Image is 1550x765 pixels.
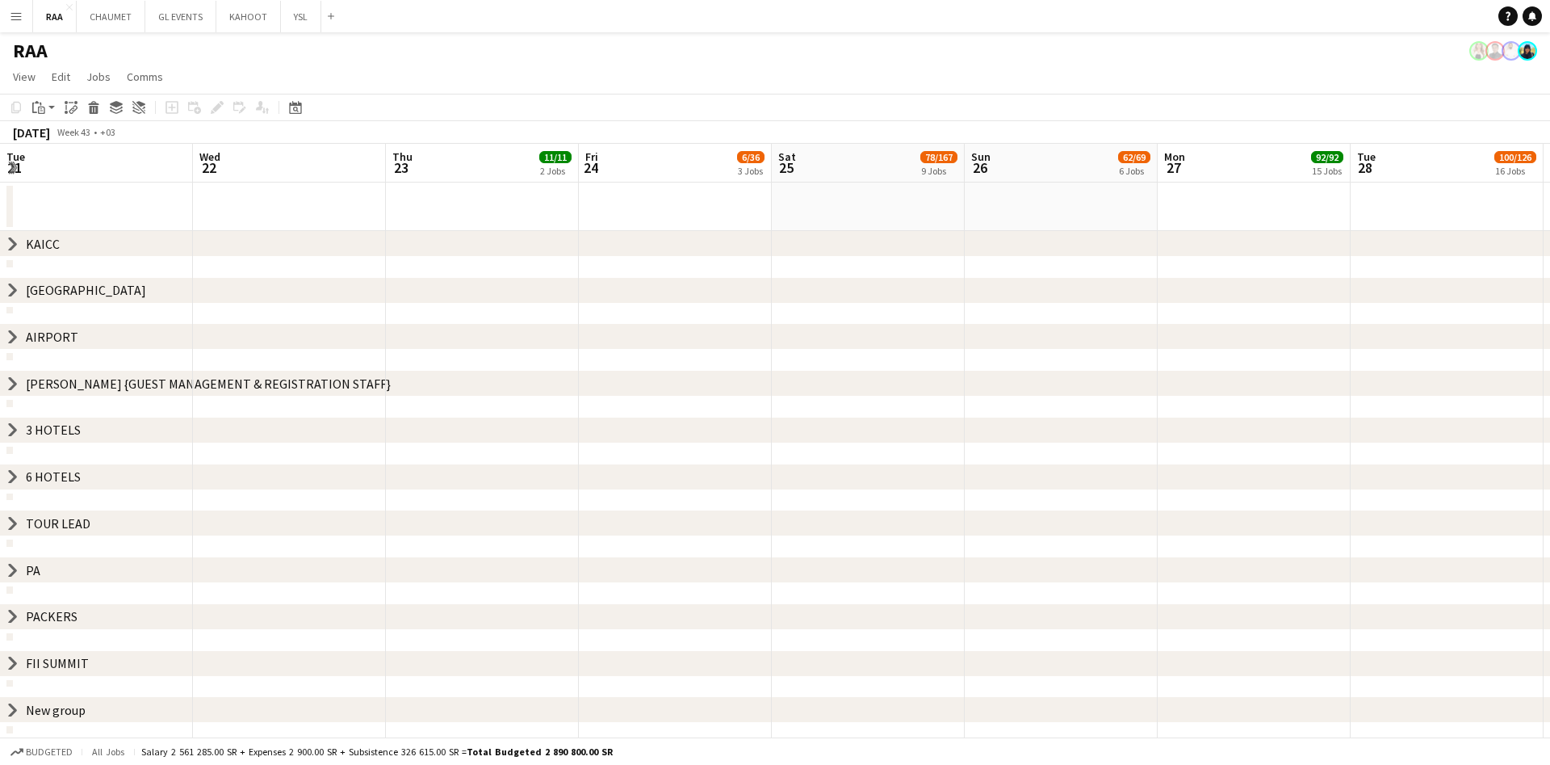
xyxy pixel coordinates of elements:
[13,39,48,63] h1: RAA
[26,469,81,485] div: 6 HOTELS
[127,69,163,84] span: Comms
[145,1,216,32] button: GL EVENTS
[1118,151,1150,163] span: 62/69
[197,158,220,177] span: 22
[1485,41,1505,61] app-user-avatar: Jesus Relampagos
[1312,165,1343,177] div: 15 Jobs
[1494,151,1536,163] span: 100/126
[1162,158,1185,177] span: 27
[52,69,70,84] span: Edit
[6,149,25,164] span: Tue
[971,149,991,164] span: Sun
[921,165,957,177] div: 9 Jobs
[1119,165,1150,177] div: 6 Jobs
[26,376,391,392] div: [PERSON_NAME] {GUEST MANAGEMENT & REGISTRATION STAFF}
[4,158,25,177] span: 21
[26,422,81,439] div: 3 HOTELS
[1357,149,1376,164] span: Tue
[26,282,146,298] div: [GEOGRAPHIC_DATA]
[45,66,77,87] a: Edit
[585,149,598,164] span: Fri
[1311,151,1343,163] span: 92/92
[141,746,613,758] div: Salary 2 561 285.00 SR + Expenses 2 900.00 SR + Subsistence 326 615.00 SR =
[1495,165,1535,177] div: 16 Jobs
[776,158,796,177] span: 25
[80,66,117,87] a: Jobs
[53,126,94,138] span: Week 43
[1502,41,1521,61] app-user-avatar: Obada Ghali
[26,236,60,252] div: KAICC
[467,746,613,758] span: Total Budgeted 2 890 800.00 SR
[26,655,89,671] div: FII SUMMIT
[778,149,796,164] span: Sat
[216,1,281,32] button: KAHOOT
[26,746,73,758] span: Budgeted
[390,158,413,177] span: 23
[13,124,50,141] div: [DATE]
[281,1,321,32] button: YSL
[392,149,413,164] span: Thu
[120,66,170,87] a: Comms
[540,165,571,177] div: 2 Jobs
[539,151,572,163] span: 11/11
[8,743,75,761] button: Budgeted
[969,158,991,177] span: 26
[1164,149,1185,164] span: Mon
[583,158,598,177] span: 24
[77,1,145,32] button: CHAUMET
[100,126,115,138] div: +03
[6,66,42,87] a: View
[1355,158,1376,177] span: 28
[33,1,77,32] button: RAA
[26,702,86,718] div: New group
[26,515,90,532] div: TOUR LEAD
[1469,41,1489,61] app-user-avatar: Racquel Ybardolaza
[26,562,40,578] div: PA
[738,165,764,177] div: 3 Jobs
[13,69,36,84] span: View
[920,151,957,163] span: 78/167
[199,149,220,164] span: Wed
[86,69,111,84] span: Jobs
[737,151,765,163] span: 6/36
[26,329,78,345] div: AIRPORT
[26,609,77,625] div: PACKERS
[89,746,128,758] span: All jobs
[1518,41,1537,61] app-user-avatar: Lin Allaf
